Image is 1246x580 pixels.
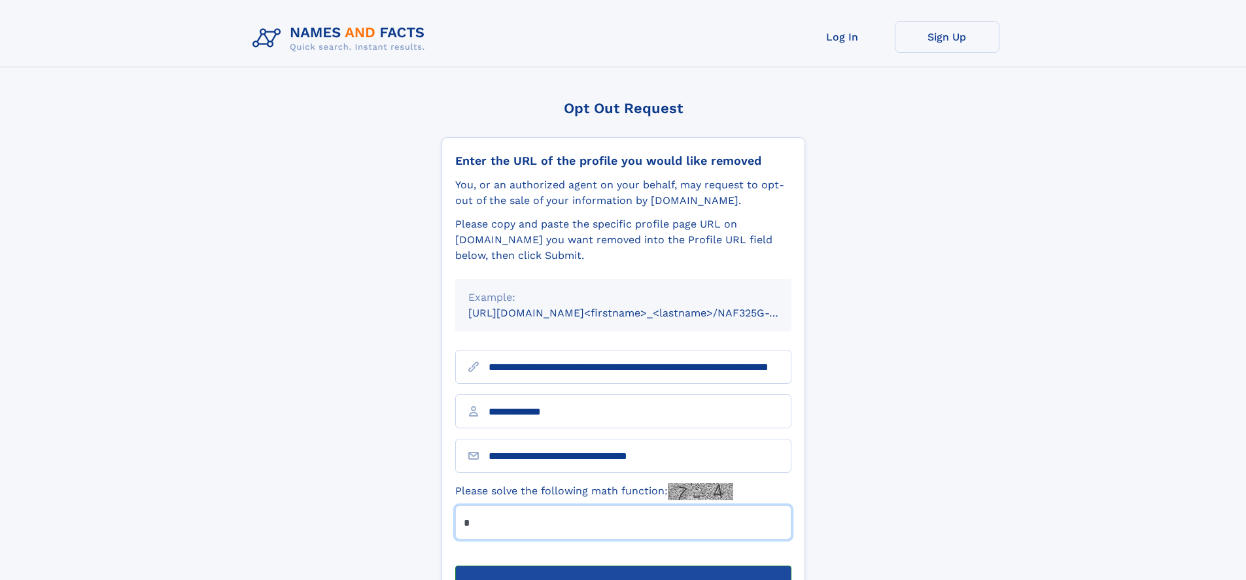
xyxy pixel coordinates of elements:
[455,177,791,209] div: You, or an authorized agent on your behalf, may request to opt-out of the sale of your informatio...
[441,100,805,116] div: Opt Out Request
[455,483,733,500] label: Please solve the following math function:
[468,307,816,319] small: [URL][DOMAIN_NAME]<firstname>_<lastname>/NAF325G-xxxxxxxx
[468,290,778,305] div: Example:
[455,154,791,168] div: Enter the URL of the profile you would like removed
[455,216,791,264] div: Please copy and paste the specific profile page URL on [DOMAIN_NAME] you want removed into the Pr...
[247,21,436,56] img: Logo Names and Facts
[790,21,895,53] a: Log In
[895,21,999,53] a: Sign Up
